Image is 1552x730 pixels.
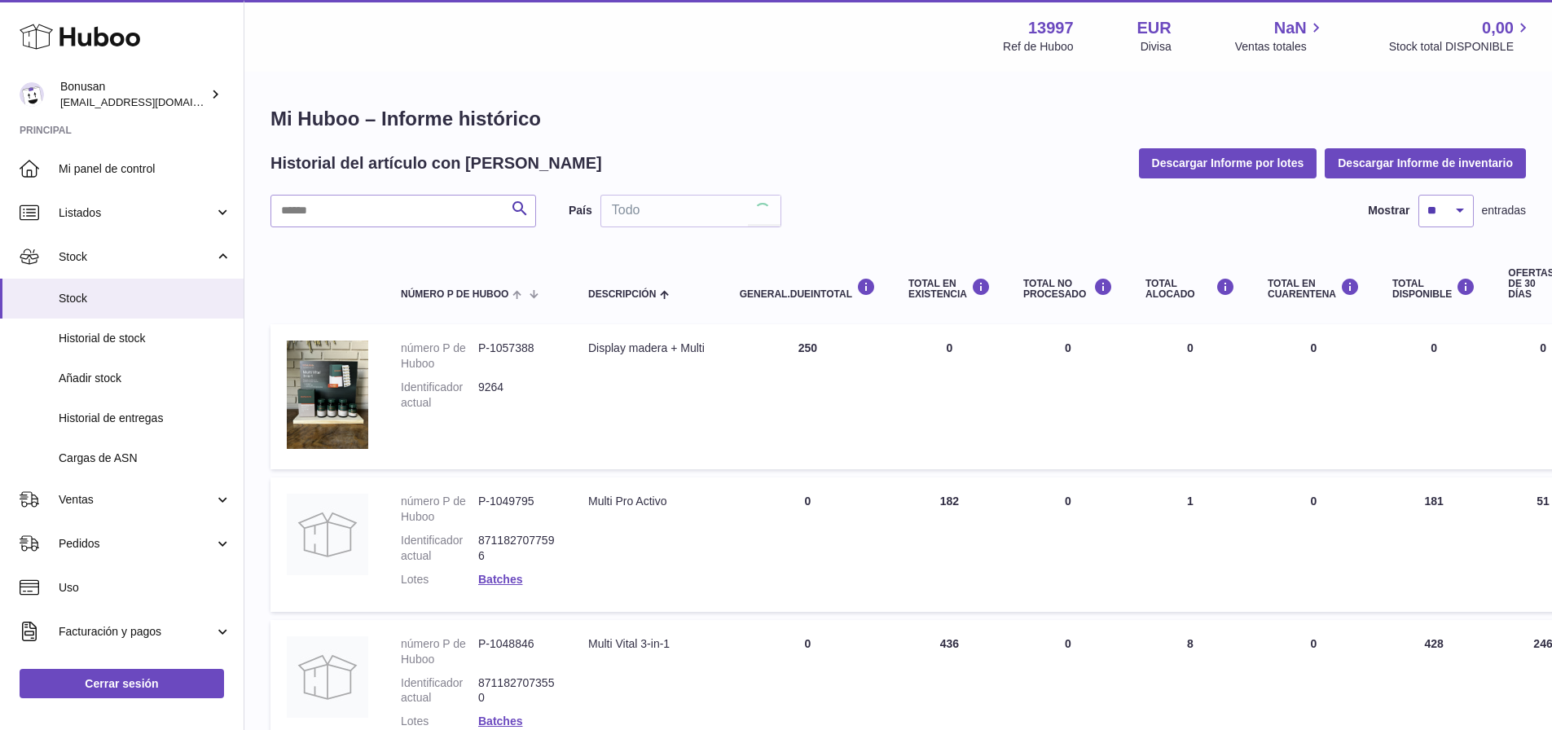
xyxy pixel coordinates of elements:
[478,675,556,706] dd: 8711827073550
[401,636,478,667] dt: número P de Huboo
[1376,324,1492,469] td: 0
[588,494,707,509] div: Multi Pro Activo
[1129,324,1251,469] td: 0
[1023,278,1113,300] div: Total NO PROCESADO
[287,636,368,718] img: product image
[1268,278,1360,300] div: Total en CUARENTENA
[401,289,508,300] span: número P de Huboo
[1007,324,1129,469] td: 0
[740,278,876,300] div: general.dueInTotal
[478,533,556,564] dd: 8711827077596
[59,411,231,426] span: Historial de entregas
[60,79,207,110] div: Bonusan
[723,324,892,469] td: 250
[588,289,656,300] span: Descripción
[59,371,231,386] span: Añadir stock
[401,380,478,411] dt: Identificador actual
[588,636,707,652] div: Multi Vital 3-in-1
[1389,39,1532,55] span: Stock total DISPONIBLE
[59,249,214,265] span: Stock
[287,341,368,449] img: product image
[59,580,231,596] span: Uso
[1482,203,1526,218] span: entradas
[1235,39,1326,55] span: Ventas totales
[59,536,214,552] span: Pedidos
[59,205,214,221] span: Listados
[270,106,1526,132] h1: Mi Huboo – Informe histórico
[401,341,478,372] dt: número P de Huboo
[478,636,556,667] dd: P-1048846
[59,331,231,346] span: Historial de stock
[270,152,602,174] h2: Historial del artículo con [PERSON_NAME]
[401,572,478,587] dt: Lotes
[20,82,44,107] img: info@bonusan.es
[1482,17,1514,39] span: 0,00
[478,715,522,728] a: Batches
[1368,203,1409,218] label: Mostrar
[1311,637,1317,650] span: 0
[1139,148,1317,178] button: Descargar Informe por lotes
[1311,341,1317,354] span: 0
[1274,17,1307,39] span: NaN
[892,477,1007,611] td: 182
[478,573,522,586] a: Batches
[1376,477,1492,611] td: 181
[1007,477,1129,611] td: 0
[892,324,1007,469] td: 0
[401,494,478,525] dt: número P de Huboo
[569,203,592,218] label: País
[1141,39,1172,55] div: Divisa
[59,291,231,306] span: Stock
[1129,477,1251,611] td: 1
[60,95,240,108] span: [EMAIL_ADDRESS][DOMAIN_NAME]
[1145,278,1235,300] div: Total ALOCADO
[287,494,368,575] img: product image
[1325,148,1526,178] button: Descargar Informe de inventario
[59,161,231,177] span: Mi panel de control
[1392,278,1475,300] div: Total DISPONIBLE
[908,278,991,300] div: Total en EXISTENCIA
[401,714,478,729] dt: Lotes
[723,477,892,611] td: 0
[478,380,556,411] dd: 9264
[1311,495,1317,508] span: 0
[59,492,214,508] span: Ventas
[1235,17,1326,55] a: NaN Ventas totales
[588,341,707,356] div: Display madera + Multi
[1137,17,1172,39] strong: EUR
[1028,17,1074,39] strong: 13997
[478,494,556,525] dd: P-1049795
[478,341,556,372] dd: P-1057388
[1003,39,1073,55] div: Ref de Huboo
[401,533,478,564] dt: Identificador actual
[1389,17,1532,55] a: 0,00 Stock total DISPONIBLE
[59,624,214,640] span: Facturación y pagos
[59,451,231,466] span: Cargas de ASN
[401,675,478,706] dt: Identificador actual
[20,669,224,698] a: Cerrar sesión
